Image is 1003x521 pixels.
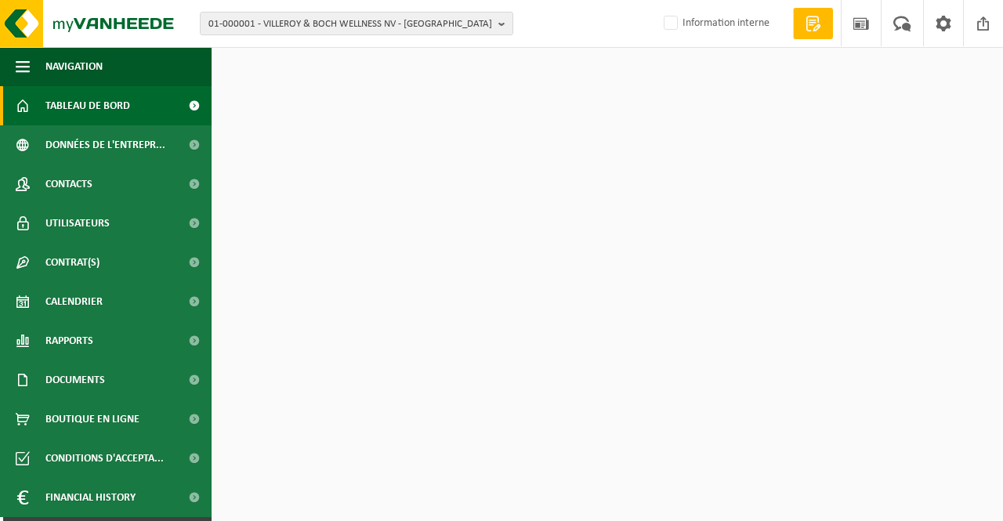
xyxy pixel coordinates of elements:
span: Documents [45,360,105,400]
span: Boutique en ligne [45,400,139,439]
span: Calendrier [45,282,103,321]
label: Information interne [661,12,769,35]
button: 01-000001 - VILLEROY & BOCH WELLNESS NV - [GEOGRAPHIC_DATA] [200,12,513,35]
span: Tableau de bord [45,86,130,125]
span: Contacts [45,165,92,204]
span: Conditions d'accepta... [45,439,164,478]
span: Contrat(s) [45,243,100,282]
span: 01-000001 - VILLEROY & BOCH WELLNESS NV - [GEOGRAPHIC_DATA] [208,13,492,36]
span: Rapports [45,321,93,360]
span: Données de l'entrepr... [45,125,165,165]
span: Navigation [45,47,103,86]
span: Utilisateurs [45,204,110,243]
span: Financial History [45,478,136,517]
